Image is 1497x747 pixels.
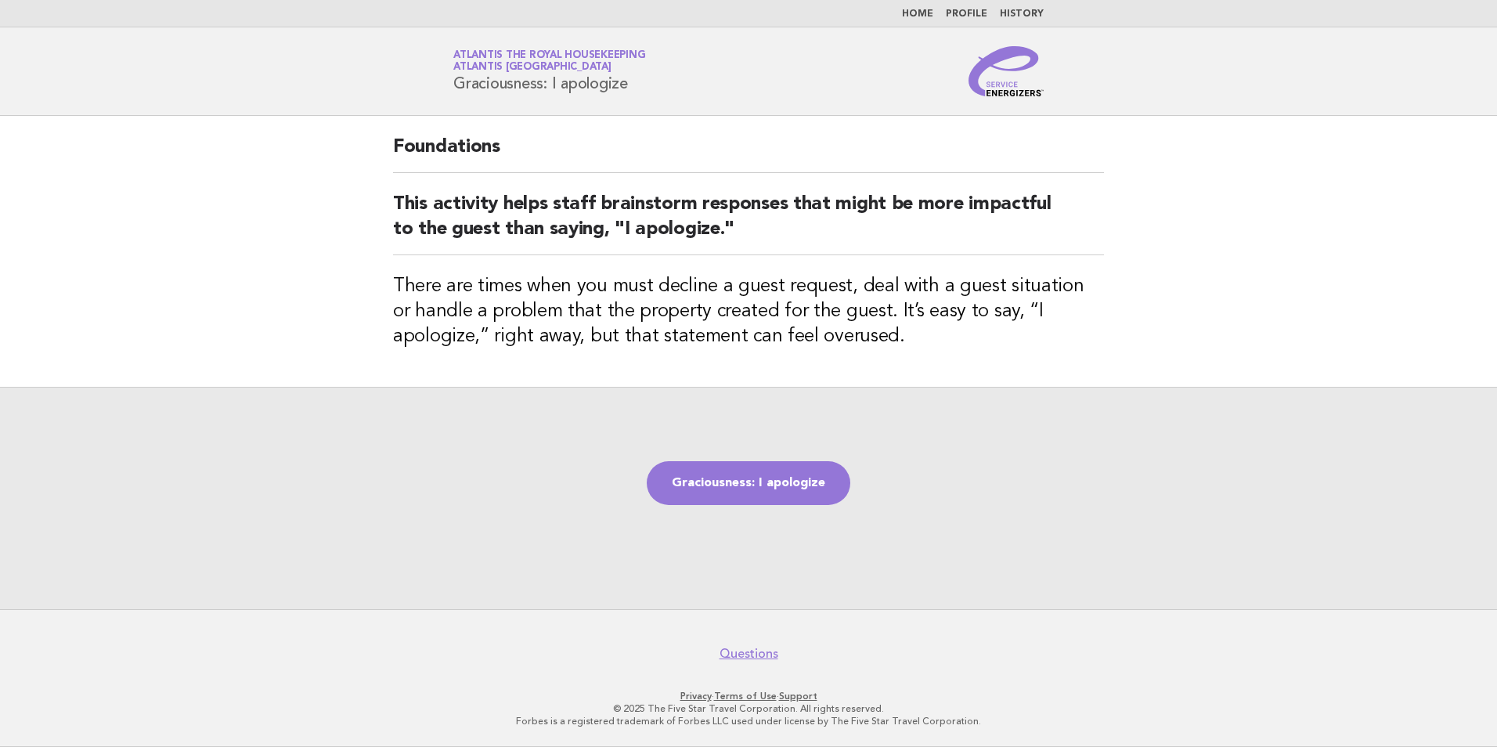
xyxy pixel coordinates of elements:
a: Support [779,691,817,702]
a: Questions [720,646,778,662]
a: History [1000,9,1044,19]
p: © 2025 The Five Star Travel Corporation. All rights reserved. [269,702,1228,715]
p: · · [269,690,1228,702]
a: Home [902,9,933,19]
img: Service Energizers [969,46,1044,96]
h3: There are times when you must decline a guest request, deal with a guest situation or handle a pr... [393,274,1104,349]
h2: Foundations [393,135,1104,173]
a: Graciousness: I apologize [647,461,850,505]
span: Atlantis [GEOGRAPHIC_DATA] [453,63,611,73]
h1: Graciousness: I apologize [453,51,645,92]
a: Terms of Use [714,691,777,702]
a: Atlantis the Royal HousekeepingAtlantis [GEOGRAPHIC_DATA] [453,50,645,72]
a: Profile [946,9,987,19]
p: Forbes is a registered trademark of Forbes LLC used under license by The Five Star Travel Corpora... [269,715,1228,727]
a: Privacy [680,691,712,702]
h2: This activity helps staff brainstorm responses that might be more impactful to the guest than say... [393,192,1104,255]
